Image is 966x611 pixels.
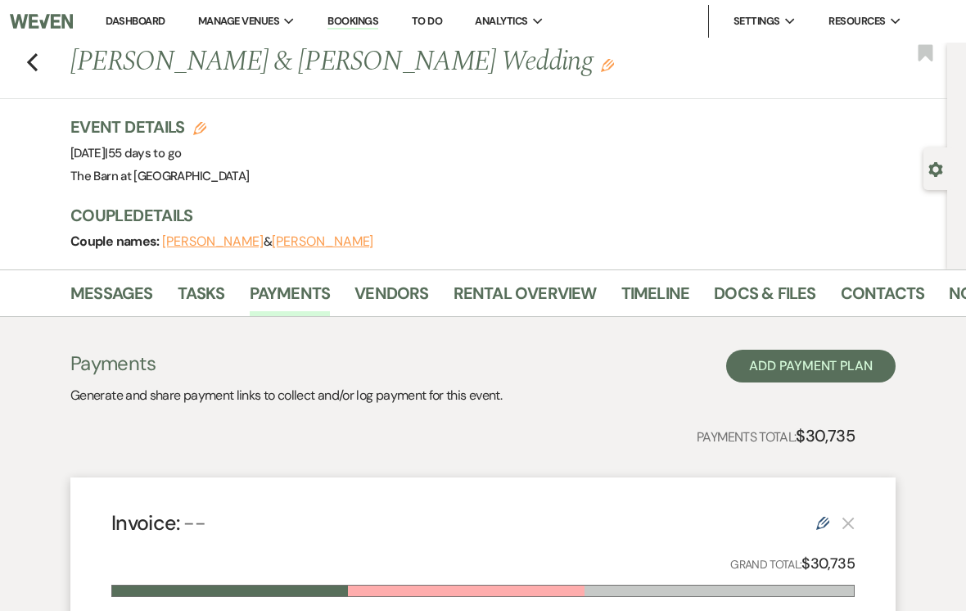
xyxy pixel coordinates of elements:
strong: $30,735 [796,425,855,446]
a: Docs & Files [714,280,815,316]
a: To Do [412,14,442,28]
p: Generate and share payment links to collect and/or log payment for this event. [70,385,502,406]
button: Open lead details [928,161,943,176]
a: Contacts [841,280,925,316]
a: Messages [70,280,153,316]
span: | [105,145,181,161]
span: Analytics [475,13,527,29]
a: Rental Overview [454,280,597,316]
span: Manage Venues [198,13,279,29]
button: Add Payment Plan [726,350,896,382]
h3: Couple Details [70,204,931,227]
span: 55 days to go [108,145,182,161]
h3: Event Details [70,115,249,138]
span: Resources [828,13,885,29]
button: [PERSON_NAME] [162,235,264,248]
span: -- [183,509,205,536]
button: [PERSON_NAME] [272,235,373,248]
p: Grand Total: [730,552,855,576]
strong: $30,735 [801,554,855,573]
img: Weven Logo [10,4,73,38]
span: [DATE] [70,145,181,161]
a: Vendors [354,280,428,316]
a: Tasks [178,280,225,316]
span: Settings [734,13,780,29]
button: This payment plan cannot be deleted because it contains links that have been paid through Weven’s... [842,516,855,530]
a: Bookings [327,14,378,29]
span: & [162,233,373,250]
h4: Invoice: [111,509,205,537]
h3: Payments [70,350,502,378]
h1: [PERSON_NAME] & [PERSON_NAME] Wedding [70,43,765,82]
a: Payments [250,280,331,316]
a: Timeline [621,280,690,316]
span: Couple names: [70,233,162,250]
button: Edit [601,57,614,72]
p: Payments Total: [697,423,855,449]
a: Dashboard [106,14,165,28]
span: The Barn at [GEOGRAPHIC_DATA] [70,168,249,184]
